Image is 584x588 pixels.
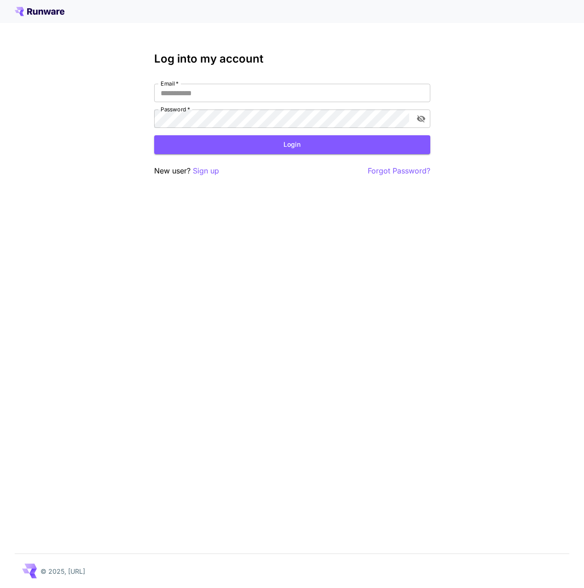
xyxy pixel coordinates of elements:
button: Forgot Password? [368,165,430,177]
p: © 2025, [URL] [40,566,85,576]
button: Sign up [193,165,219,177]
button: toggle password visibility [413,110,429,127]
button: Login [154,135,430,154]
p: New user? [154,165,219,177]
label: Email [161,80,179,87]
label: Password [161,105,190,113]
h3: Log into my account [154,52,430,65]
